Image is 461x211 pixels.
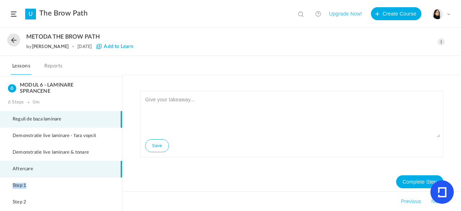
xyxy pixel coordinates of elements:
[430,197,443,206] button: Next
[399,197,422,206] button: Previous
[39,9,88,18] a: The Brow Path
[8,82,114,94] h3: MODUL 6 - LAMINARE SPRANCENE
[33,100,40,105] div: 0m
[13,117,71,122] span: Reguli de baza laminare
[13,166,42,172] span: Aftercare
[13,183,35,189] span: Step 1
[25,9,36,19] a: U
[97,44,133,49] span: Add to Learn
[43,61,64,75] a: Reports
[77,44,92,49] div: [DATE]
[433,9,443,19] img: poza-profil.jpg
[13,133,105,139] span: Demonstratie live laminare - fara vopsit
[396,175,443,188] button: Complete Step
[371,7,421,20] button: Create Course
[13,199,35,205] span: Step 2
[32,44,69,49] a: [PERSON_NAME]
[8,100,24,105] div: 6 Steps
[329,7,362,20] button: Upgrade Now!
[13,150,98,155] span: Demonstratie live laminare & tonare
[26,34,100,40] span: METODA THE BROW PATH
[145,139,169,152] button: Save
[11,61,32,75] a: Lessons
[26,44,69,49] div: by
